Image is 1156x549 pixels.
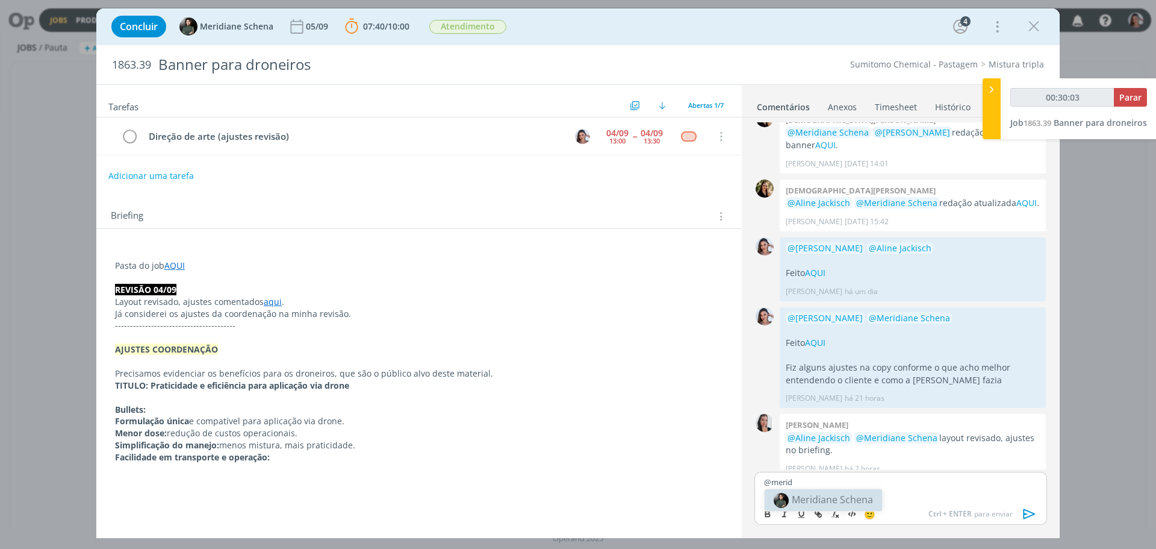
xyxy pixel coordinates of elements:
[115,319,723,331] p: ----------------------------------------
[96,8,1060,538] div: dialog
[928,509,1013,519] span: para enviar
[388,20,409,32] span: 10:00
[429,20,506,34] span: Atendimento
[764,477,1037,488] p: @merid
[363,20,385,32] span: 07:40
[828,101,857,113] div: Anexos
[845,216,889,227] span: [DATE] 15:42
[989,58,1044,70] a: Mistura tripla
[786,158,842,169] p: [PERSON_NAME]
[115,344,218,355] strong: AJUSTES COORDENAÇÃO
[115,451,270,463] strong: Facilidade em transporte e operação:
[306,22,331,31] div: 05/09
[850,58,978,70] a: Sumitomo Chemical - Pastagem
[108,165,194,187] button: Adicionar uma tarefa
[115,415,189,427] strong: Formulação única
[164,260,185,271] a: AQUI
[659,102,666,109] img: arrow-down.svg
[845,158,889,169] span: [DATE] 14:01
[115,368,723,380] p: Precisamos evidenciar os benefícios para os droneiros, que são o público alvo deste material.
[805,267,825,278] a: AQUI
[934,96,971,113] a: Histórico
[786,216,842,227] p: [PERSON_NAME]
[115,260,723,272] p: Pasta do job
[756,237,774,256] img: N
[845,286,878,297] span: há um dia
[688,101,724,110] span: Abertas 1/7
[951,17,970,36] button: 4
[788,312,863,324] span: @[PERSON_NAME]
[1024,118,1051,128] span: 1863.39
[115,523,723,535] p: -------------------------------------------------------------------------------------------------...
[179,17,273,36] button: MMeridiane Schena
[788,432,850,444] span: @Aline Jackisch
[115,427,167,439] strong: Menor dose:
[1114,88,1147,107] button: Parar
[875,127,950,138] span: @[PERSON_NAME]
[845,463,880,474] span: há 2 horas
[111,16,166,37] button: Concluir
[786,267,1040,279] p: Feito
[788,242,863,254] span: @[PERSON_NAME]
[115,404,146,415] strong: Bullets:
[864,508,875,520] span: 🙂
[120,22,158,31] span: Concluir
[786,337,1040,349] p: Feito
[575,129,590,144] img: N
[874,96,918,113] a: Timesheet
[1054,117,1147,128] span: Banner para droneiros
[788,127,869,138] span: @Meridiane Schena
[115,439,219,451] strong: Simplificação do manejo:
[264,296,282,307] a: aqui
[1010,117,1147,128] a: Job1863.39Banner para droneiros
[845,393,884,404] span: há 21 horas
[786,286,842,297] p: [PERSON_NAME]
[805,337,825,348] a: AQUI
[219,439,355,451] span: menos mistura, mais praticidade.
[1119,92,1142,103] span: Parar
[633,132,636,140] span: --
[115,415,723,427] p: e compatível para aplicação via drone.
[1016,197,1037,209] a: AQUI
[429,19,507,34] button: Atendimento
[200,22,273,31] span: Meridiane Schena
[111,209,143,224] span: Briefing
[960,16,971,27] div: 4
[108,98,138,113] span: Tarefas
[856,197,937,209] span: @Meridiane Schena
[756,96,810,113] a: Comentários
[644,137,660,144] div: 13:30
[143,129,564,144] div: Direção de arte (ajustes revisão)
[786,393,842,404] p: [PERSON_NAME]
[792,493,873,506] span: Meridiane Schena
[115,296,723,308] p: Layout revisado, ajustes comentados .
[786,185,936,196] b: [DEMOGRAPHIC_DATA][PERSON_NAME]
[756,307,774,325] img: N
[115,284,176,295] strong: REVISÃO 04/09
[786,419,848,430] b: [PERSON_NAME]
[609,137,626,144] div: 13:00
[606,129,629,137] div: 04/09
[756,180,774,198] img: C
[154,50,651,80] div: Banner para droneiros
[115,380,349,391] strong: TITULO: Praticidade e eficiência para aplicação via drone
[774,493,789,508] img: 1751554343_fbbc2c_sobe_0006_1_11zon.jpg
[861,507,878,521] button: 🙂
[869,242,931,254] span: @Aline Jackisch
[342,17,412,36] button: 07:40/10:00
[573,127,591,145] button: N
[928,509,974,519] span: Ctrl + ENTER
[170,427,297,439] span: edução de custos operacionais.
[788,197,850,209] span: @Aline Jackisch
[856,432,937,444] span: @Meridiane Schena
[641,129,663,137] div: 04/09
[756,414,774,432] img: C
[385,20,388,32] span: /
[115,427,723,439] p: r
[786,362,1040,386] p: Fiz alguns ajustes na copy conforme o que acho melhor entendendo o cliente e como a [PERSON_NAME]...
[786,432,1040,457] p: layout revisado, ajustes no briefing.
[179,17,197,36] img: M
[786,463,842,474] p: [PERSON_NAME]
[786,197,1040,209] p: redação atualizada .
[786,127,1040,151] p: redação do banner .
